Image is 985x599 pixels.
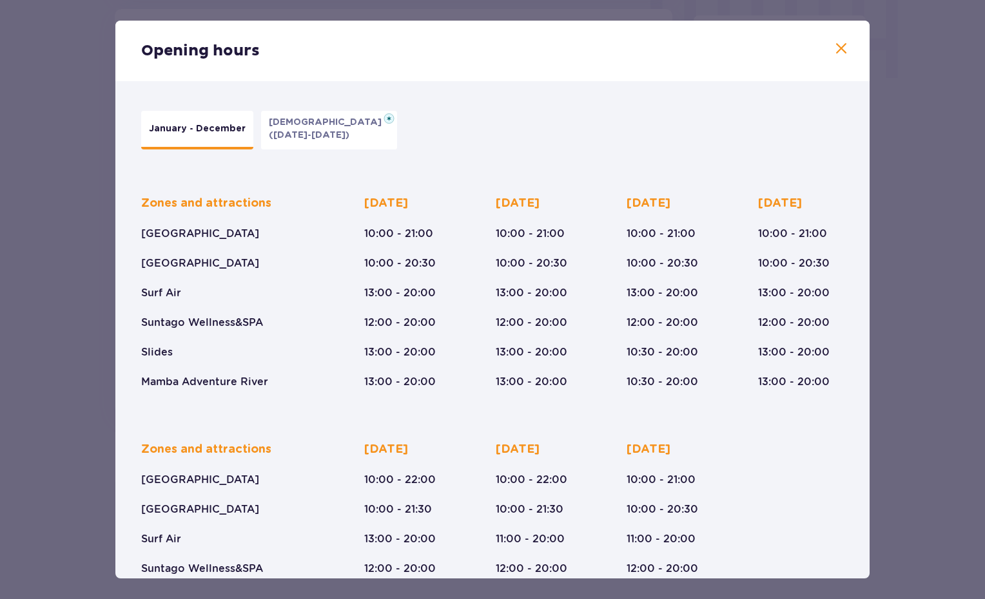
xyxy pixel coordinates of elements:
p: 10:00 - 21:30 [496,502,563,517]
p: Zones and attractions [141,442,271,457]
p: 10:00 - 21:00 [758,227,827,241]
p: [GEOGRAPHIC_DATA] [141,502,259,517]
p: 13:00 - 20:00 [364,375,436,389]
p: 12:00 - 20:00 [364,562,436,576]
p: January - December [149,122,246,135]
p: [GEOGRAPHIC_DATA] [141,473,259,487]
p: [DATE] [496,442,540,457]
p: [DEMOGRAPHIC_DATA] [269,116,389,129]
p: [DATE] [758,196,802,211]
p: 10:00 - 20:30 [627,256,698,271]
p: 13:00 - 20:00 [627,286,698,300]
p: 10:00 - 20:30 [627,502,698,517]
p: Surf Air [141,286,181,300]
p: Mamba Adventure River [141,375,268,389]
p: [DATE] [627,442,670,457]
p: 13:00 - 20:00 [496,286,567,300]
p: ([DATE]-[DATE]) [269,129,349,142]
p: 13:00 - 20:00 [758,286,830,300]
p: [DATE] [627,196,670,211]
p: [DATE] [496,196,540,211]
p: 10:00 - 21:00 [364,227,433,241]
p: 10:00 - 20:30 [364,256,436,271]
p: 10:30 - 20:00 [627,375,698,389]
p: 13:00 - 20:00 [758,375,830,389]
p: 10:00 - 21:00 [627,473,696,487]
p: Suntago Wellness&SPA [141,562,263,576]
p: 10:00 - 21:00 [496,227,565,241]
button: [DEMOGRAPHIC_DATA]([DATE]-[DATE]) [261,111,397,149]
p: 13:00 - 20:00 [496,375,567,389]
p: 12:00 - 20:00 [627,562,698,576]
p: [GEOGRAPHIC_DATA] [141,227,259,241]
p: Opening hours [141,41,260,61]
p: 12:00 - 20:00 [758,316,830,330]
p: 10:00 - 20:30 [496,256,567,271]
p: Zones and attractions [141,196,271,211]
p: 12:00 - 20:00 [496,562,567,576]
p: Slides [141,345,173,359]
p: 13:00 - 20:00 [364,286,436,300]
p: 10:00 - 22:00 [364,473,436,487]
p: 13:00 - 20:00 [364,532,436,546]
p: [GEOGRAPHIC_DATA] [141,256,259,271]
button: January - December [141,111,253,149]
p: 12:00 - 20:00 [364,316,436,330]
p: 13:00 - 20:00 [364,345,436,359]
p: [DATE] [364,442,408,457]
p: 10:00 - 20:30 [758,256,830,271]
p: 13:00 - 20:00 [758,345,830,359]
p: Suntago Wellness&SPA [141,316,263,330]
p: 10:00 - 22:00 [496,473,567,487]
p: 10:00 - 21:00 [627,227,696,241]
p: 12:00 - 20:00 [496,316,567,330]
p: 11:00 - 20:00 [627,532,696,546]
p: 11:00 - 20:00 [496,532,565,546]
p: 10:30 - 20:00 [627,345,698,359]
p: 13:00 - 20:00 [496,345,567,359]
p: Surf Air [141,532,181,546]
p: [DATE] [364,196,408,211]
p: 10:00 - 21:30 [364,502,432,517]
p: 12:00 - 20:00 [627,316,698,330]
